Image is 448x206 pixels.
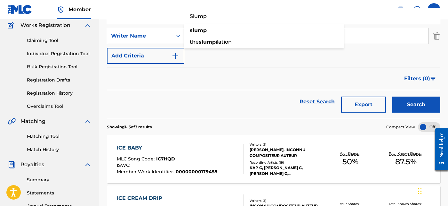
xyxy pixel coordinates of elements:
div: ICE BABY [117,144,217,152]
span: Compact View [386,124,415,130]
img: expand [84,161,92,168]
span: ilation [216,39,232,45]
p: Showing 1 - 3 of 3 results [107,124,152,130]
img: search [397,6,404,13]
strong: slump [199,39,216,45]
img: 9d2ae6d4665cec9f34b9.svg [172,52,179,60]
div: User Menu [428,3,440,16]
a: Summary [27,176,92,183]
iframe: Resource Center [430,123,448,175]
a: Registration History [27,90,92,97]
span: Works Registration [20,21,70,29]
div: Recording Artists ( 19 ) [250,160,323,165]
span: Royalties [20,161,44,168]
img: expand [84,117,92,125]
span: 87.5 % [395,156,417,167]
span: Member [68,6,91,13]
div: ICE CREAM DRIP [117,194,217,202]
strong: slump [190,27,207,33]
div: Writer Name [111,32,169,40]
p: Total Known Shares: [389,151,423,156]
a: Overclaims Tool [27,103,92,110]
span: Filters ( 0 ) [404,75,430,82]
a: Registration Drafts [27,77,92,83]
span: Matching [20,117,45,125]
div: [PERSON_NAME], INCONNU COMPOSITEUR AUTEUR [250,147,323,159]
a: Claiming Tool [27,37,92,44]
img: help [413,6,421,13]
div: KAP G, [PERSON_NAME] G, [PERSON_NAME] G, [PERSON_NAME] G, KAP G [250,165,323,176]
a: ICE BABYMLC Song Code:IC7HQDISWC:Member Work Identifier:00000000179458Writers (2)[PERSON_NAME], I... [107,135,440,183]
img: Royalties [8,161,15,168]
button: Filters (0) [400,71,440,87]
iframe: Chat Widget [416,175,448,206]
img: Works Registration [8,21,16,29]
div: Writers ( 3 ) [250,198,323,203]
p: Your Shares: [340,151,361,156]
form: Search Form [107,8,440,119]
a: Reset Search [296,95,338,109]
img: Matching [8,117,16,125]
button: Add Criteria [107,48,184,64]
span: IC7HQD [156,156,175,162]
span: ISWC : [117,162,132,168]
img: filter [430,77,436,81]
a: Individual Registration Tool [27,50,92,57]
button: Export [341,97,386,113]
span: 00000000179458 [176,169,217,175]
a: Bulk Registration Tool [27,64,92,70]
a: Public Search [394,3,407,16]
div: Drag [418,182,422,201]
span: the [190,39,199,45]
span: Member Work Identifier : [117,169,176,175]
a: Match History [27,146,92,153]
a: Matching Tool [27,133,92,140]
img: MLC Logo [8,5,32,14]
img: Top Rightsholder [57,6,65,13]
div: Help [411,3,424,16]
span: MLC Song Code : [117,156,156,162]
img: expand [84,21,92,29]
button: Search [392,97,440,113]
span: 50 % [342,156,358,167]
a: Statements [27,190,92,196]
img: Delete Criterion [433,28,440,44]
div: Writers ( 2 ) [250,142,323,147]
